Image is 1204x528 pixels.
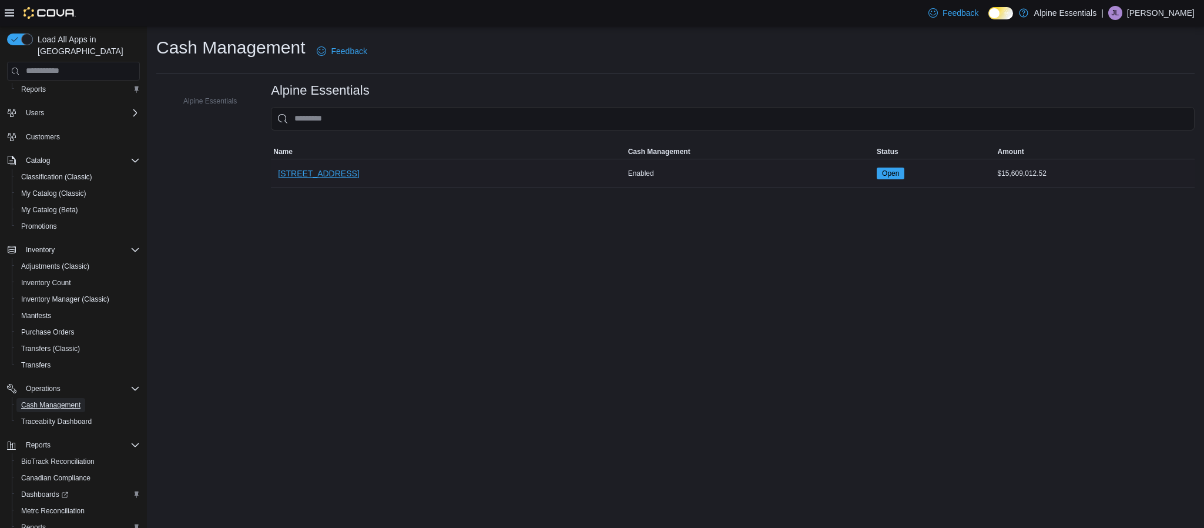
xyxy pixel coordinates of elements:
span: Inventory Manager (Classic) [21,295,109,304]
a: Inventory Count [16,276,76,290]
span: Users [21,106,140,120]
a: Promotions [16,219,62,233]
button: Operations [21,382,65,396]
a: Metrc Reconciliation [16,504,89,518]
span: Dashboards [21,490,68,499]
div: Enabled [626,166,874,181]
span: Inventory Manager (Classic) [16,292,140,306]
button: Reports [12,81,145,98]
a: Manifests [16,309,56,323]
span: Promotions [21,222,57,231]
input: This is a search bar. As you type, the results lower in the page will automatically filter. [271,107,1195,131]
p: | [1101,6,1104,20]
span: Cash Management [628,147,690,156]
span: Feedback [331,45,367,57]
button: Name [271,145,625,159]
button: Users [21,106,49,120]
a: Feedback [924,1,983,25]
span: Metrc Reconciliation [16,504,140,518]
span: Dashboards [16,487,140,502]
span: Inventory Count [21,278,71,288]
div: $15,609,012.52 [995,166,1195,181]
span: Manifests [16,309,140,323]
span: Alpine Essentials [183,96,237,106]
span: Status [877,147,898,156]
span: Traceabilty Dashboard [16,415,140,429]
a: Dashboards [16,487,73,502]
button: Amount [995,145,1195,159]
a: Transfers [16,358,55,372]
button: Adjustments (Classic) [12,258,145,275]
button: Traceabilty Dashboard [12,413,145,430]
span: BioTrack Reconciliation [21,457,95,466]
button: Classification (Classic) [12,169,145,185]
span: JL [1112,6,1119,20]
span: Promotions [16,219,140,233]
span: Operations [21,382,140,396]
button: Alpine Essentials [167,94,242,108]
a: My Catalog (Beta) [16,203,83,217]
button: Transfers (Classic) [12,340,145,357]
button: Inventory Manager (Classic) [12,291,145,308]
button: Promotions [12,218,145,235]
span: Inventory [26,245,55,255]
span: Amount [998,147,1024,156]
button: BioTrack Reconciliation [12,453,145,470]
span: Transfers (Classic) [21,344,80,353]
button: Status [874,145,995,159]
p: Alpine Essentials [1034,6,1097,20]
span: Purchase Orders [16,325,140,339]
button: My Catalog (Beta) [12,202,145,218]
span: Canadian Compliance [16,471,140,485]
span: Users [26,108,44,118]
span: Classification (Classic) [16,170,140,184]
span: Transfers [21,360,51,370]
button: [STREET_ADDRESS] [273,162,364,185]
div: Jaz Lorentzen [1108,6,1122,20]
button: Operations [2,380,145,397]
h1: Cash Management [156,36,305,59]
button: Cash Management [12,397,145,413]
span: Cash Management [21,400,81,410]
button: Reports [2,437,145,453]
button: Users [2,105,145,121]
button: Metrc Reconciliation [12,503,145,519]
img: Cova [24,7,76,19]
a: Inventory Manager (Classic) [16,292,114,306]
a: Purchase Orders [16,325,79,339]
span: Customers [26,132,60,142]
span: Traceabilty Dashboard [21,417,92,426]
span: Inventory [21,243,140,257]
button: Catalog [2,152,145,169]
span: Catalog [21,153,140,168]
a: Dashboards [12,486,145,503]
span: My Catalog (Beta) [21,205,78,215]
span: Transfers (Classic) [16,342,140,356]
span: BioTrack Reconciliation [16,455,140,469]
a: Cash Management [16,398,85,412]
span: Inventory Count [16,276,140,290]
span: Reports [16,82,140,96]
span: Reports [26,440,51,450]
span: Classification (Classic) [21,172,92,182]
span: Feedback [943,7,978,19]
span: Operations [26,384,61,393]
span: Reports [21,438,140,452]
span: Manifests [21,311,51,320]
span: My Catalog (Classic) [21,189,86,198]
button: Customers [2,128,145,145]
span: Adjustments (Classic) [16,259,140,273]
span: Dark Mode [988,19,989,20]
a: BioTrack Reconciliation [16,455,99,469]
button: Catalog [21,153,55,168]
span: Purchase Orders [21,328,75,337]
span: Catalog [26,156,50,165]
button: Transfers [12,357,145,373]
span: Metrc Reconciliation [21,506,85,516]
a: Transfers (Classic) [16,342,85,356]
span: Adjustments (Classic) [21,262,89,271]
a: Adjustments (Classic) [16,259,94,273]
span: Reports [21,85,46,94]
a: Canadian Compliance [16,471,95,485]
button: Canadian Compliance [12,470,145,486]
